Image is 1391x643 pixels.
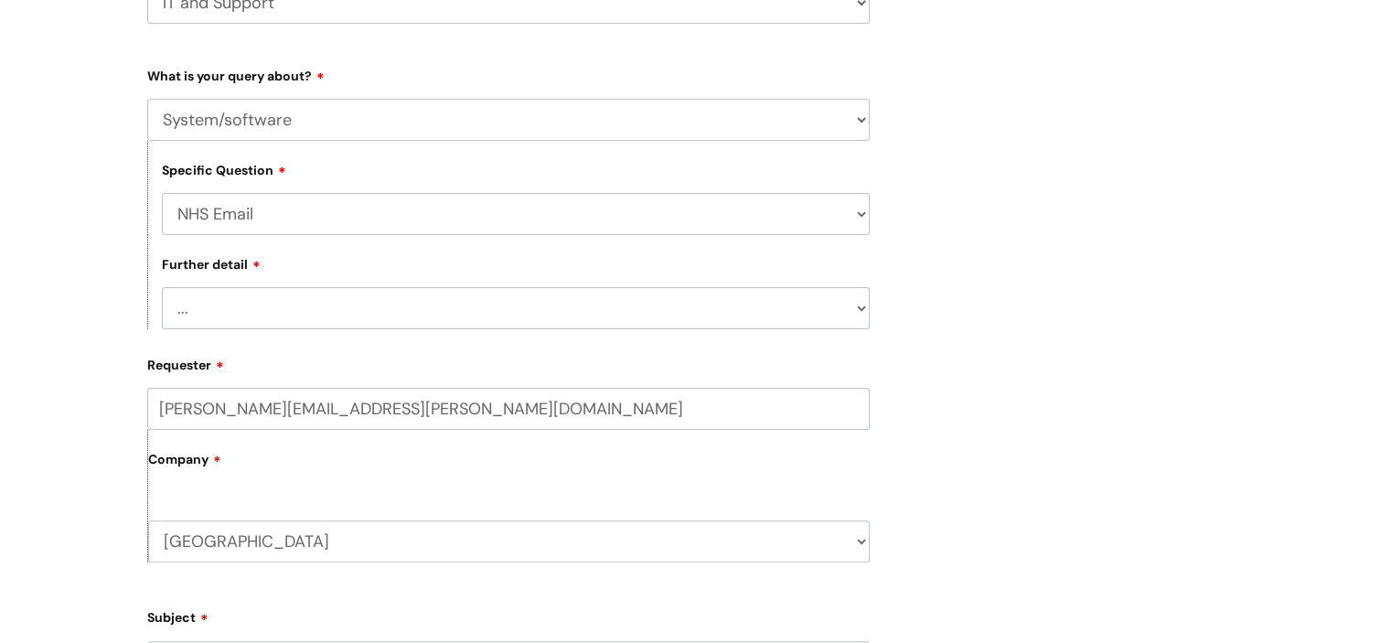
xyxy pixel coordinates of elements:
label: Subject [147,604,870,626]
label: Specific Question [162,160,286,178]
label: Further detail [162,254,261,273]
input: Email [147,388,870,430]
label: What is your query about? [147,62,870,84]
label: Company [148,445,870,487]
label: Requester [147,351,870,373]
